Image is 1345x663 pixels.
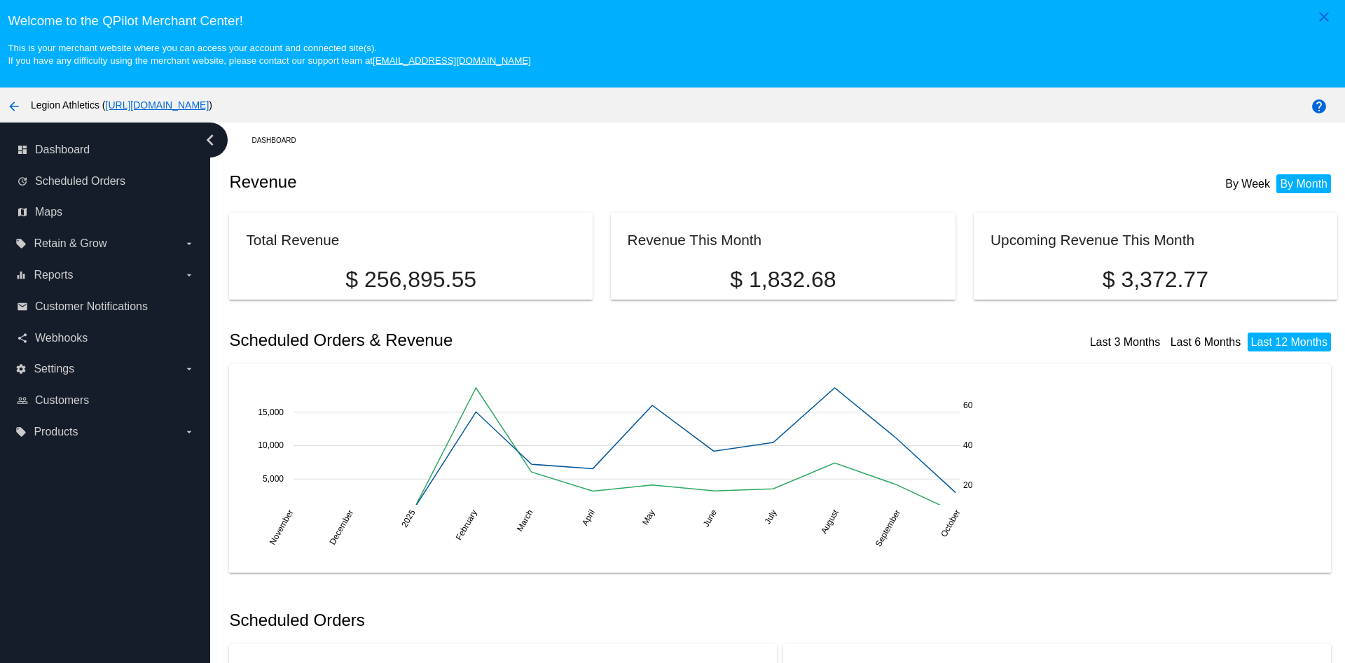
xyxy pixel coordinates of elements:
a: Last 3 Months [1090,336,1161,348]
h2: Upcoming Revenue This Month [991,232,1194,248]
text: October [939,508,963,539]
text: 2025 [400,508,418,529]
i: email [17,301,28,312]
text: August [819,508,841,536]
a: map Maps [17,201,195,223]
text: February [454,508,479,543]
h3: Welcome to the QPilot Merchant Center! [8,13,1337,29]
text: December [328,508,356,547]
li: By Week [1222,174,1274,193]
p: $ 256,895.55 [246,267,575,293]
span: Customers [35,394,89,407]
text: 5,000 [263,474,284,484]
span: Retain & Grow [34,237,106,250]
i: arrow_drop_down [184,270,195,281]
i: settings [15,363,27,375]
i: dashboard [17,144,28,155]
span: Products [34,426,78,438]
i: local_offer [15,426,27,438]
span: Maps [35,206,62,218]
a: dashboard Dashboard [17,139,195,161]
text: 20 [963,480,973,490]
a: Last 6 Months [1171,336,1241,348]
i: people_outline [17,395,28,406]
span: Dashboard [35,144,90,156]
text: 15,000 [258,407,284,417]
li: By Month [1276,174,1331,193]
i: local_offer [15,238,27,249]
i: chevron_left [199,129,221,151]
text: June [701,508,719,529]
a: share Webhooks [17,327,195,349]
i: arrow_drop_down [184,238,195,249]
h2: Scheduled Orders & Revenue [229,330,783,350]
span: Reports [34,269,73,281]
span: Settings [34,363,74,375]
i: equalizer [15,270,27,281]
h2: Revenue [229,172,783,192]
text: 40 [963,440,973,450]
a: people_outline Customers [17,389,195,412]
a: Last 12 Months [1251,336,1327,348]
a: [EMAIL_ADDRESS][DOMAIN_NAME] [373,55,531,66]
text: November [268,508,296,547]
text: March [515,508,535,533]
p: $ 1,832.68 [628,267,939,293]
h2: Revenue This Month [628,232,762,248]
mat-icon: close [1316,8,1332,25]
span: Scheduled Orders [35,175,125,188]
i: share [17,333,28,344]
text: 10,000 [258,440,284,450]
i: update [17,176,28,187]
text: September [874,508,902,549]
text: April [580,508,597,528]
h2: Total Revenue [246,232,339,248]
i: arrow_drop_down [184,363,195,375]
mat-icon: help [1311,98,1327,115]
p: $ 3,372.77 [991,267,1320,293]
span: Customer Notifications [35,300,148,313]
mat-icon: arrow_back [6,98,22,115]
h2: Scheduled Orders [229,610,783,630]
text: July [763,508,779,526]
a: update Scheduled Orders [17,170,195,193]
a: Dashboard [251,130,308,151]
a: [URL][DOMAIN_NAME] [106,99,209,111]
text: 60 [963,400,973,410]
i: arrow_drop_down [184,426,195,438]
span: Webhooks [35,332,88,344]
i: map [17,207,28,218]
a: email Customer Notifications [17,295,195,318]
span: Legion Athletics ( ) [31,99,212,111]
text: May [640,508,656,527]
small: This is your merchant website where you can access your account and connected site(s). If you hav... [8,43,530,66]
